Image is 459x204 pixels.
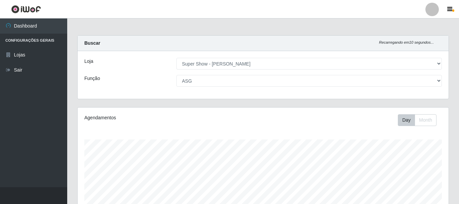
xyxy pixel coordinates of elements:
[84,114,227,121] div: Agendamentos
[398,114,436,126] div: First group
[398,114,442,126] div: Toolbar with button groups
[84,58,93,65] label: Loja
[415,114,436,126] button: Month
[398,114,415,126] button: Day
[84,75,100,82] label: Função
[379,40,434,44] i: Recarregando em 10 segundos...
[11,5,41,13] img: CoreUI Logo
[84,40,100,46] strong: Buscar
